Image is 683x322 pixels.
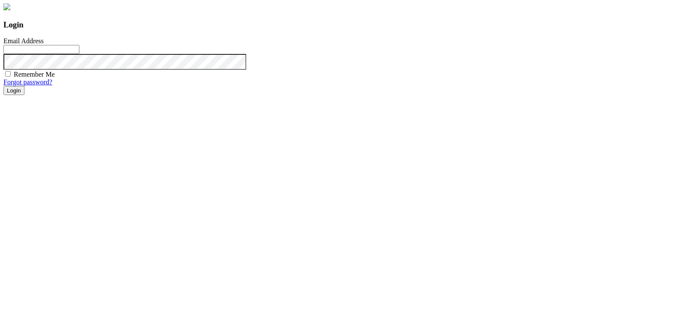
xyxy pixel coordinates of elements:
[3,78,52,86] a: Forgot password?
[3,3,10,10] img: logo.png
[14,71,55,78] label: Remember Me
[3,37,44,45] label: Email Address
[3,86,24,95] button: Login
[3,20,680,30] h3: Login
